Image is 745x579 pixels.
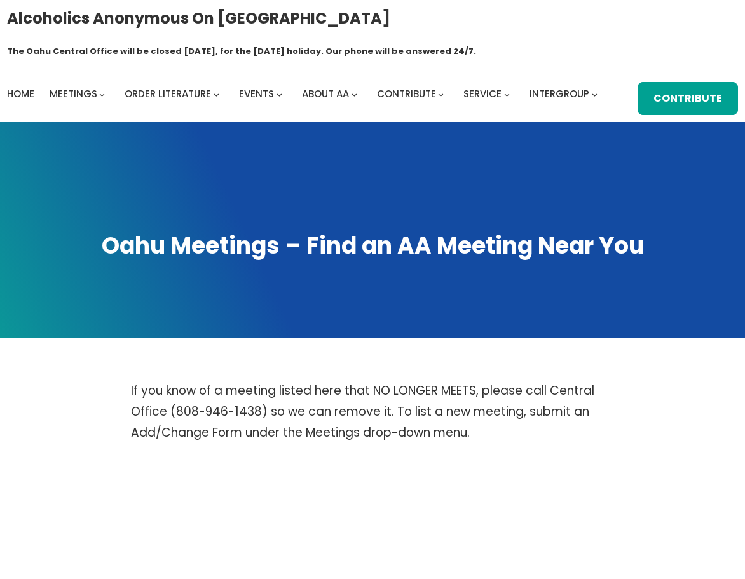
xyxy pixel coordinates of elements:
a: Contribute [638,82,738,115]
a: Meetings [50,85,97,103]
nav: Intergroup [7,85,602,103]
span: Intergroup [530,87,589,100]
a: Service [463,85,502,103]
button: About AA submenu [352,92,357,97]
p: If you know of a meeting listed here that NO LONGER MEETS, please call Central Office (808-946-14... [131,381,614,443]
h1: Oahu Meetings – Find an AA Meeting Near You [12,231,734,262]
a: About AA [302,85,349,103]
button: Intergroup submenu [592,92,598,97]
button: Order Literature submenu [214,92,219,97]
span: Order Literature [125,87,211,100]
a: Contribute [377,85,436,103]
h1: The Oahu Central Office will be closed [DATE], for the [DATE] holiday. Our phone will be answered... [7,45,476,58]
button: Meetings submenu [99,92,105,97]
a: Home [7,85,34,103]
span: Meetings [50,87,97,100]
button: Contribute submenu [438,92,444,97]
span: Home [7,87,34,100]
a: Events [239,85,274,103]
span: Service [463,87,502,100]
a: Alcoholics Anonymous on [GEOGRAPHIC_DATA] [7,4,390,32]
button: Service submenu [504,92,510,97]
span: About AA [302,87,349,100]
span: Contribute [377,87,436,100]
button: Events submenu [277,92,282,97]
span: Events [239,87,274,100]
a: Intergroup [530,85,589,103]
